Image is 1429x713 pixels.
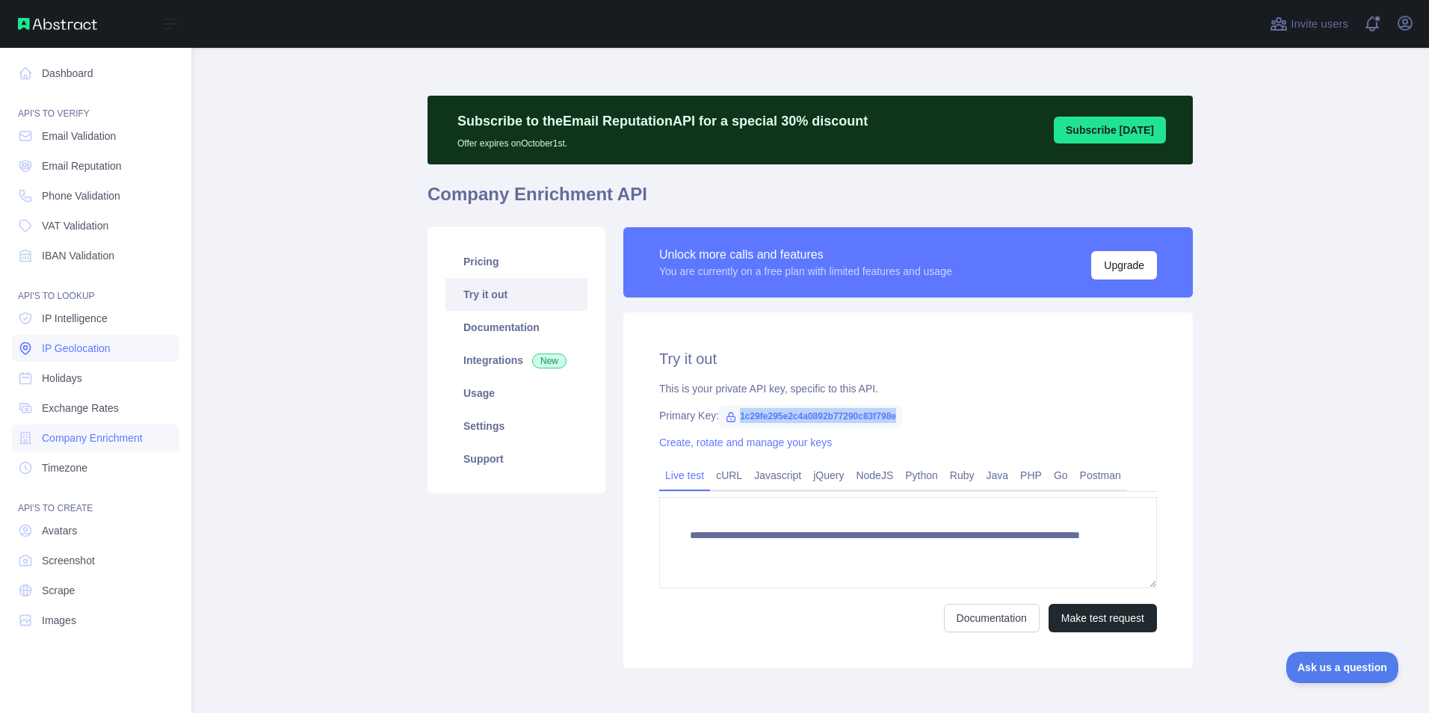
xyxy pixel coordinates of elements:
[42,523,77,538] span: Avatars
[12,484,179,514] div: API'S TO CREATE
[12,90,179,120] div: API'S TO VERIFY
[42,583,75,598] span: Scrape
[42,460,87,475] span: Timezone
[12,517,179,544] a: Avatars
[719,405,902,428] span: 1c29fe295e2c4a0892b77290c83f798e
[944,463,981,487] a: Ruby
[12,395,179,422] a: Exchange Rates
[899,463,944,487] a: Python
[659,246,952,264] div: Unlock more calls and features
[659,348,1157,369] h2: Try it out
[428,182,1193,218] h1: Company Enrichment API
[445,344,587,377] a: Integrations New
[18,18,97,30] img: Abstract API
[42,371,82,386] span: Holidays
[445,311,587,344] a: Documentation
[42,248,114,263] span: IBAN Validation
[42,401,119,416] span: Exchange Rates
[12,272,179,302] div: API'S TO LOOKUP
[659,264,952,279] div: You are currently on a free plan with limited features and usage
[457,132,868,149] p: Offer expires on October 1st.
[1267,12,1351,36] button: Invite users
[445,278,587,311] a: Try it out
[532,354,567,368] span: New
[42,430,143,445] span: Company Enrichment
[42,613,76,628] span: Images
[42,129,116,143] span: Email Validation
[12,305,179,332] a: IP Intelligence
[42,553,95,568] span: Screenshot
[42,188,120,203] span: Phone Validation
[981,463,1015,487] a: Java
[12,365,179,392] a: Holidays
[944,604,1040,632] a: Documentation
[1014,463,1048,487] a: PHP
[1286,652,1399,683] iframe: Toggle Customer Support
[42,311,108,326] span: IP Intelligence
[659,436,832,448] a: Create, rotate and manage your keys
[12,454,179,481] a: Timezone
[12,607,179,634] a: Images
[807,463,850,487] a: jQuery
[659,408,1157,423] div: Primary Key:
[42,341,111,356] span: IP Geolocation
[445,377,587,410] a: Usage
[1291,16,1348,33] span: Invite users
[12,425,179,451] a: Company Enrichment
[12,123,179,149] a: Email Validation
[850,463,899,487] a: NodeJS
[42,218,108,233] span: VAT Validation
[1048,463,1074,487] a: Go
[1091,251,1157,280] button: Upgrade
[1074,463,1127,487] a: Postman
[12,577,179,604] a: Scrape
[748,463,807,487] a: Javascript
[12,60,179,87] a: Dashboard
[12,242,179,269] a: IBAN Validation
[445,410,587,442] a: Settings
[445,245,587,278] a: Pricing
[12,152,179,179] a: Email Reputation
[1054,117,1166,143] button: Subscribe [DATE]
[710,463,748,487] a: cURL
[12,182,179,209] a: Phone Validation
[659,381,1157,396] div: This is your private API key, specific to this API.
[12,335,179,362] a: IP Geolocation
[1049,604,1157,632] button: Make test request
[12,212,179,239] a: VAT Validation
[457,111,868,132] p: Subscribe to the Email Reputation API for a special 30 % discount
[42,158,122,173] span: Email Reputation
[445,442,587,475] a: Support
[12,547,179,574] a: Screenshot
[659,463,710,487] a: Live test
